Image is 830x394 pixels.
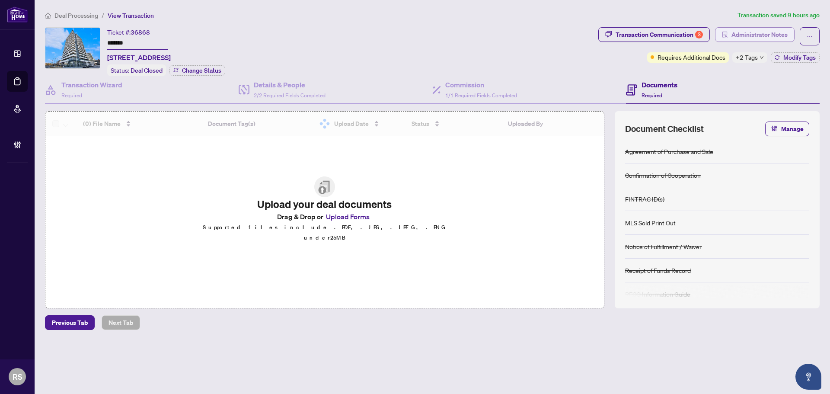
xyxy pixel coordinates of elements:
[642,80,677,90] h4: Documents
[445,92,517,99] span: 1/1 Required Fields Completed
[765,122,809,136] button: Manage
[736,52,758,62] span: +2 Tags
[760,55,764,60] span: down
[795,364,821,390] button: Open asap
[642,92,662,99] span: Required
[625,170,701,180] div: Confirmation of Cooperation
[625,147,713,156] div: Agreement of Purchase and Sale
[722,32,728,38] span: solution
[771,52,820,63] button: Modify Tags
[731,28,788,42] span: Administrator Notes
[61,80,122,90] h4: Transaction Wizard
[616,28,703,42] div: Transaction Communication
[195,170,454,250] span: File UploadUpload your deal documentsDrag & Drop orUpload FormsSupported files include .PDF, .JPG...
[202,197,447,211] h2: Upload your deal documents
[625,242,702,251] div: Notice of Fulfillment / Waiver
[107,52,171,63] span: [STREET_ADDRESS]
[169,65,225,76] button: Change Status
[45,315,95,330] button: Previous Tab
[52,316,88,330] span: Previous Tab
[783,54,816,61] span: Modify Tags
[102,315,140,330] button: Next Tab
[254,80,326,90] h4: Details & People
[625,218,676,227] div: MLS Sold Print Out
[737,10,820,20] article: Transaction saved 9 hours ago
[314,176,335,197] img: File Upload
[715,27,795,42] button: Administrator Notes
[45,28,100,68] img: IMG-N12138494_1.jpg
[254,92,326,99] span: 2/2 Required Fields Completed
[108,12,154,19] span: View Transaction
[54,12,98,19] span: Deal Processing
[107,64,166,76] div: Status:
[7,6,28,22] img: logo
[107,27,150,37] div: Ticket #:
[202,222,447,243] p: Supported files include .PDF, .JPG, .JPEG, .PNG under 25 MB
[658,52,725,62] span: Requires Additional Docs
[807,33,813,39] span: ellipsis
[13,371,22,383] span: RS
[131,29,150,36] span: 36868
[61,92,82,99] span: Required
[625,266,691,275] div: Receipt of Funds Record
[102,10,104,20] li: /
[598,27,710,42] button: Transaction Communication3
[45,13,51,19] span: home
[131,67,163,74] span: Deal Closed
[625,194,664,204] div: FINTRAC ID(s)
[695,31,703,38] div: 3
[781,122,804,136] span: Manage
[445,80,517,90] h4: Commission
[277,211,372,222] span: Drag & Drop or
[182,67,221,74] span: Change Status
[323,211,372,222] button: Upload Forms
[625,123,704,135] span: Document Checklist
